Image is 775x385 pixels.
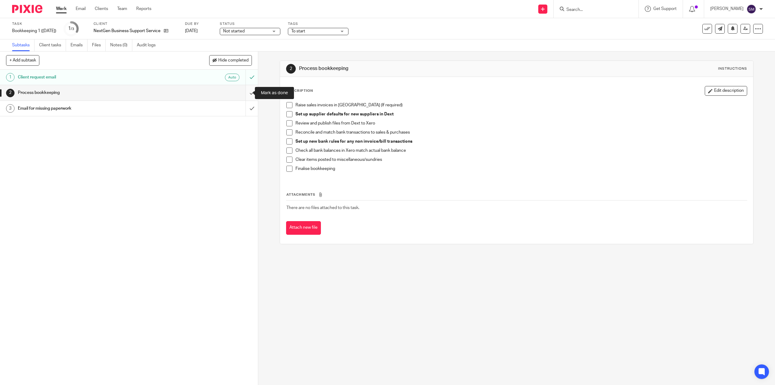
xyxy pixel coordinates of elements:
[286,193,315,196] span: Attachments
[295,166,747,172] p: Finalise bookkeeping
[295,129,747,135] p: Reconcile and match bank transactions to sales & purchases
[295,139,412,144] strong: Set up new bank rules for any non invoice/bill transactions
[747,4,756,14] img: svg%3E
[137,39,160,51] a: Audit logs
[71,39,87,51] a: Emails
[94,28,161,34] p: NextGen Business Support Services Ltd
[6,104,15,113] div: 3
[288,22,348,26] label: Tags
[185,22,212,26] label: Due by
[286,64,296,74] div: 2
[566,7,620,13] input: Search
[12,28,56,34] div: Bookkeeping 1 (Monday)
[12,22,56,26] label: Task
[286,88,313,93] p: Description
[92,39,106,51] a: Files
[291,29,305,33] span: To start
[225,74,239,81] div: Auto
[18,104,166,113] h1: Email for missing paperwork
[295,120,747,126] p: Review and publish files from Dext to Xero
[220,22,280,26] label: Status
[18,73,166,82] h1: Client request email
[110,39,132,51] a: Notes (0)
[68,25,74,32] div: 1
[653,7,677,11] span: Get Support
[223,29,245,33] span: Not started
[136,6,151,12] a: Reports
[117,6,127,12] a: Team
[705,86,747,96] button: Edit description
[185,29,198,33] span: [DATE]
[295,148,747,154] p: Check all bank balances in Xero match actual bank balance
[12,39,35,51] a: Subtasks
[12,28,56,34] div: Bookkeeping 1 ([DATE])
[286,206,359,210] span: There are no files attached to this task.
[71,27,74,31] small: /3
[39,39,66,51] a: Client tasks
[218,58,249,63] span: Hide completed
[76,6,86,12] a: Email
[295,157,747,163] p: Clear items posted to miscellaneous/sundries
[6,89,15,97] div: 2
[209,55,252,65] button: Hide completed
[295,112,394,116] strong: Set up supplier defaults for new suppliers in Dext
[6,55,39,65] button: + Add subtask
[718,66,747,71] div: Instructions
[56,6,67,12] a: Work
[710,6,744,12] p: [PERSON_NAME]
[295,102,747,108] p: Raise sales invoices in [GEOGRAPHIC_DATA] (If required)
[12,5,42,13] img: Pixie
[95,6,108,12] a: Clients
[94,22,177,26] label: Client
[18,88,166,97] h1: Process bookkeeping
[286,221,321,235] button: Attach new file
[299,65,529,72] h1: Process bookkeeping
[6,73,15,81] div: 1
